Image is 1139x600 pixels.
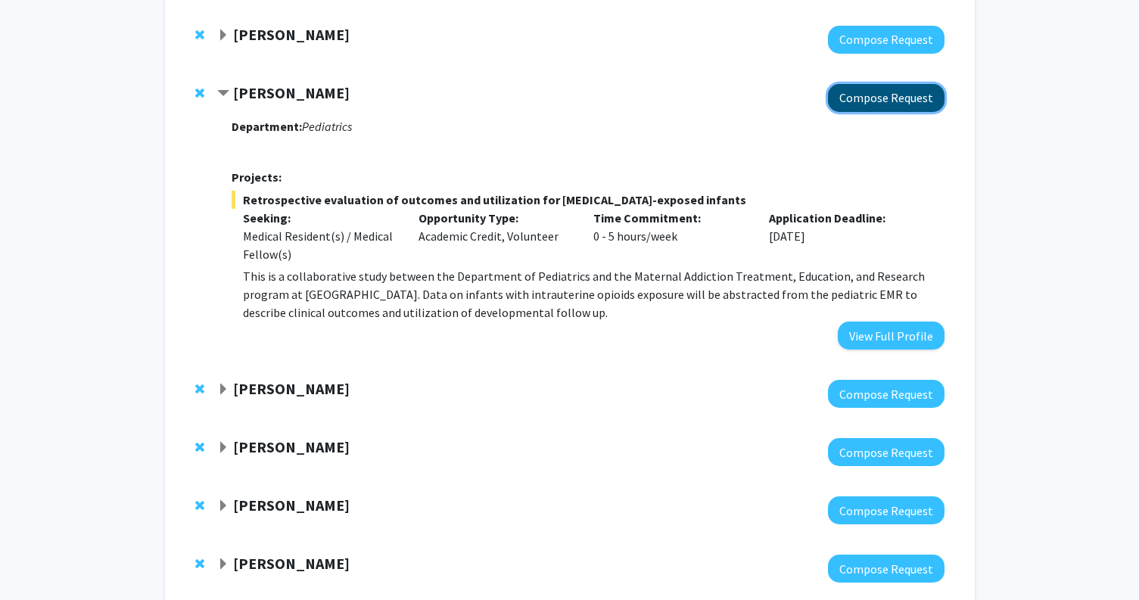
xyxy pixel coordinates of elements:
p: Time Commitment: [593,209,746,227]
span: Retrospective evaluation of outcomes and utilization for [MEDICAL_DATA]-exposed infants [232,191,944,209]
button: Compose Request to Meghan Gannon [828,26,944,54]
span: Expand Diane Abatemarco Bookmark [217,558,229,570]
div: Medical Resident(s) / Medical Fellow(s) [243,227,396,263]
strong: Department: [232,119,302,134]
span: Remove Diane Abatemarco from bookmarks [195,558,204,570]
span: Remove Vanessa Short from bookmarks [195,383,204,395]
span: Remove Danielle Tholey from bookmarks [195,441,204,453]
p: Seeking: [243,209,396,227]
iframe: Chat [11,532,64,589]
span: Expand Meghan Gannon Bookmark [217,30,229,42]
strong: [PERSON_NAME] [233,379,350,398]
i: Pediatrics [302,119,352,134]
span: Expand Vanessa Short Bookmark [217,384,229,396]
div: Academic Credit, Volunteer [407,209,583,263]
span: Remove Neera Goyal from bookmarks [195,87,204,99]
span: Remove Meghan Gannon from bookmarks [195,29,204,41]
button: Compose Request to Allison Casola [828,496,944,524]
p: Opportunity Type: [419,209,571,227]
span: Expand Danielle Tholey Bookmark [217,442,229,454]
span: Expand Allison Casola Bookmark [217,500,229,512]
strong: [PERSON_NAME] [233,25,350,44]
strong: [PERSON_NAME] [233,83,350,102]
strong: [PERSON_NAME] [233,437,350,456]
button: Compose Request to Diane Abatemarco [828,555,944,583]
p: Application Deadline: [769,209,922,227]
span: Contract Neera Goyal Bookmark [217,88,229,100]
button: Compose Request to Vanessa Short [828,380,944,408]
button: View Full Profile [838,322,944,350]
strong: Projects: [232,169,282,185]
button: Compose Request to Neera Goyal [828,84,944,112]
div: 0 - 5 hours/week [582,209,758,263]
p: This is a collaborative study between the Department of Pediatrics and the Maternal Addiction Tre... [243,267,944,322]
strong: [PERSON_NAME] [233,496,350,515]
div: [DATE] [758,209,933,263]
span: Remove Allison Casola from bookmarks [195,499,204,511]
strong: [PERSON_NAME] [233,554,350,573]
button: Compose Request to Danielle Tholey [828,438,944,466]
